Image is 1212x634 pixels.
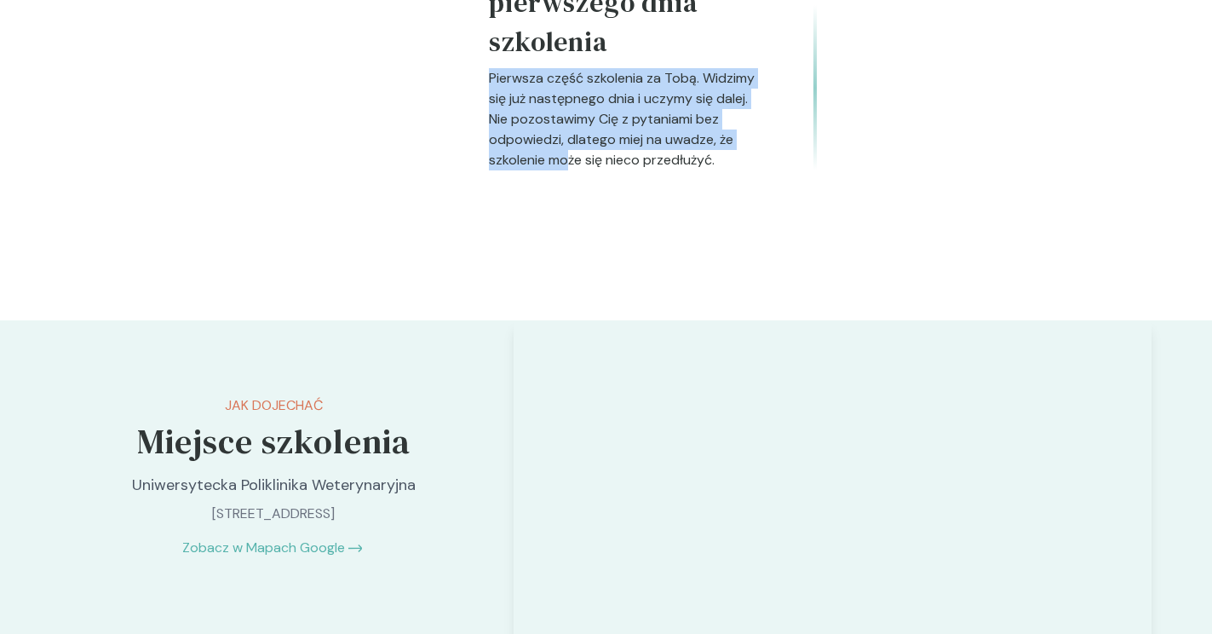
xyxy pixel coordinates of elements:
[182,538,345,558] a: Zobacz w Mapach Google
[489,109,762,170] p: Nie pozostawimy Cię z pytaniami bez odpowiedzi, dlatego miej na uwadze, że szkolenie może się nie...
[95,504,452,524] p: [STREET_ADDRESS]
[95,395,452,416] p: Jak dojechać
[489,68,762,109] p: Pierwsza część szkolenia za Tobą. Widzimy się już następnego dnia i uczymy się dalej.
[95,416,452,467] h5: Miejsce szkolenia
[95,474,452,497] p: Uniwersytecka Poliklinika Weterynaryjna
